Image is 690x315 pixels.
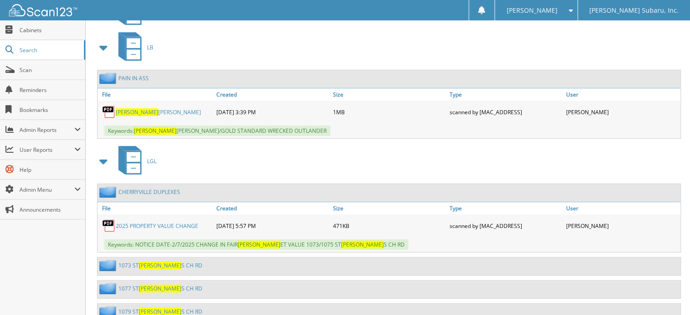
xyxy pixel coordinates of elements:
[447,202,564,214] a: Type
[20,26,81,34] span: Cabinets
[113,143,157,179] a: LGL
[447,88,564,101] a: Type
[564,103,680,121] div: [PERSON_NAME]
[214,217,331,235] div: [DATE] 5:57 PM
[98,88,214,101] a: File
[118,74,149,82] a: PAIN IN ASS
[447,217,564,235] div: scanned by [MAC_ADDRESS]
[20,86,81,94] span: Reminders
[564,217,680,235] div: [PERSON_NAME]
[147,157,157,165] span: LGL
[147,44,153,51] span: LB
[116,108,201,116] a: [PERSON_NAME][PERSON_NAME]
[116,108,158,116] span: [PERSON_NAME]
[20,106,81,114] span: Bookmarks
[118,188,180,196] a: CHERRYVILLE DUPLEXES
[331,217,447,235] div: 471KB
[238,241,280,248] span: [PERSON_NAME]
[9,4,77,16] img: scan123-logo-white.svg
[104,239,408,250] span: Keywords: NOTICE DATE-2/7/2025 CHANGE IN FAIR ET VALUE 1073/1075 ST S CH RD
[20,206,81,213] span: Announcements
[447,103,564,121] div: scanned by [MAC_ADDRESS]
[20,46,79,54] span: Search
[99,260,118,271] img: folder2.png
[102,219,116,233] img: PDF.png
[564,202,680,214] a: User
[214,103,331,121] div: [DATE] 3:39 PM
[506,8,557,13] span: [PERSON_NAME]
[20,146,74,154] span: User Reports
[214,202,331,214] a: Created
[20,166,81,174] span: Help
[99,186,118,198] img: folder2.png
[99,73,118,84] img: folder2.png
[113,29,153,65] a: LB
[331,88,447,101] a: Size
[341,241,384,248] span: [PERSON_NAME]
[102,105,116,119] img: PDF.png
[645,271,690,315] iframe: Chat Widget
[139,262,181,269] span: [PERSON_NAME]
[139,285,181,292] span: [PERSON_NAME]
[564,88,680,101] a: User
[116,222,198,230] a: 2025 PROPERTY VALUE CHANGE
[20,186,74,194] span: Admin Menu
[134,127,176,135] span: [PERSON_NAME]
[118,262,202,269] a: 1073 ST[PERSON_NAME]S CH RD
[20,66,81,74] span: Scan
[104,126,330,136] span: Keywords: [PERSON_NAME]/GOLD STANDARD WRECKED OUTLANDER
[99,283,118,294] img: folder2.png
[118,285,202,292] a: 1077 ST[PERSON_NAME]S CH RD
[20,126,74,134] span: Admin Reports
[331,202,447,214] a: Size
[214,88,331,101] a: Created
[331,103,447,121] div: 1MB
[589,8,679,13] span: [PERSON_NAME] Subaru, Inc.
[98,202,214,214] a: File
